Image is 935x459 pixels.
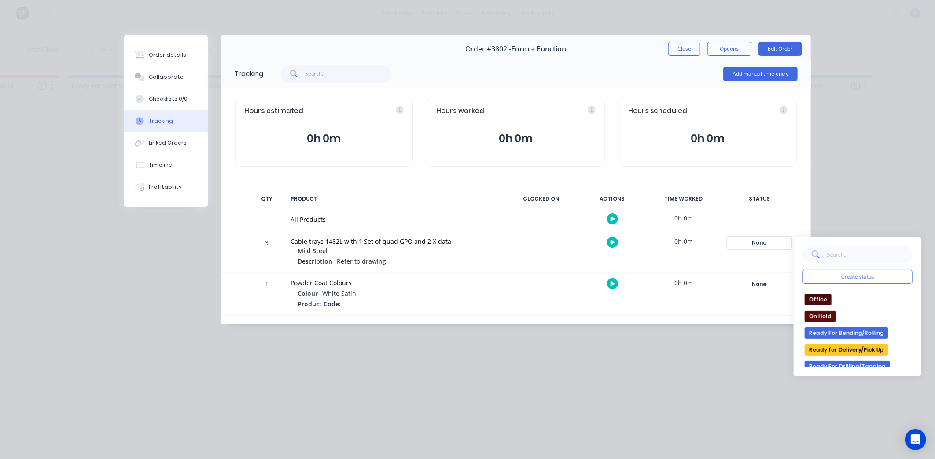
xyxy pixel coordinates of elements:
[124,154,208,176] button: Timeline
[728,237,791,249] div: None
[291,278,497,287] div: Powder Coat Colours
[802,270,913,284] button: Create status
[628,106,687,116] span: Hours scheduled
[628,130,788,147] button: 0h 0m
[805,344,888,356] button: Ready for Delivery/Pick Up
[254,274,280,315] div: 1
[722,190,797,208] div: STATUS
[668,42,700,56] button: Close
[298,289,318,298] span: Colour
[827,246,913,263] input: Search...
[291,215,497,224] div: All Products
[124,66,208,88] button: Collaborate
[234,69,263,79] div: Tracking
[149,73,184,81] div: Collaborate
[291,237,497,246] div: Cable trays 1482L with 1 Set of quad GPO and 2 X data
[306,65,391,83] input: Search...
[124,176,208,198] button: Profitability
[337,257,386,265] span: Refer to drawing
[512,45,567,53] span: Form + Function
[508,190,574,208] div: CLOCKED ON
[805,361,890,372] button: Ready For Drilling/Tapping
[466,45,512,53] span: Order #3802 -
[124,44,208,66] button: Order details
[436,106,484,116] span: Hours worked
[124,110,208,132] button: Tracking
[298,299,345,308] span: Product Code: -
[285,190,503,208] div: PRODUCT
[651,190,717,208] div: TIME WORKED
[244,106,303,116] span: Hours estimated
[149,161,172,169] div: Timeline
[124,132,208,154] button: Linked Orders
[805,311,836,322] button: On Hold
[805,294,832,305] button: Office
[579,190,645,208] div: ACTIONS
[651,208,717,228] div: 0h 0m
[758,42,802,56] button: Edit Order
[254,190,280,208] div: QTY
[322,289,356,297] span: White Satin
[149,95,188,103] div: Checklists 0/0
[124,88,208,110] button: Checklists 0/0
[728,279,791,290] div: None
[254,233,280,272] div: 3
[436,130,596,147] button: 0h 0m
[651,231,717,251] div: 0h 0m
[727,237,791,249] button: None
[905,429,926,450] div: Open Intercom Messenger
[651,273,717,293] div: 0h 0m
[805,327,888,339] button: Ready For Bending/Rolling
[298,257,332,266] span: Description
[149,183,182,191] div: Profitability
[244,130,404,147] button: 0h 0m
[298,246,328,255] span: Mild Steel
[723,67,798,81] button: Add manual time entry
[727,278,791,290] button: None
[707,42,751,56] button: Options
[149,117,173,125] div: Tracking
[149,139,187,147] div: Linked Orders
[149,51,186,59] div: Order details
